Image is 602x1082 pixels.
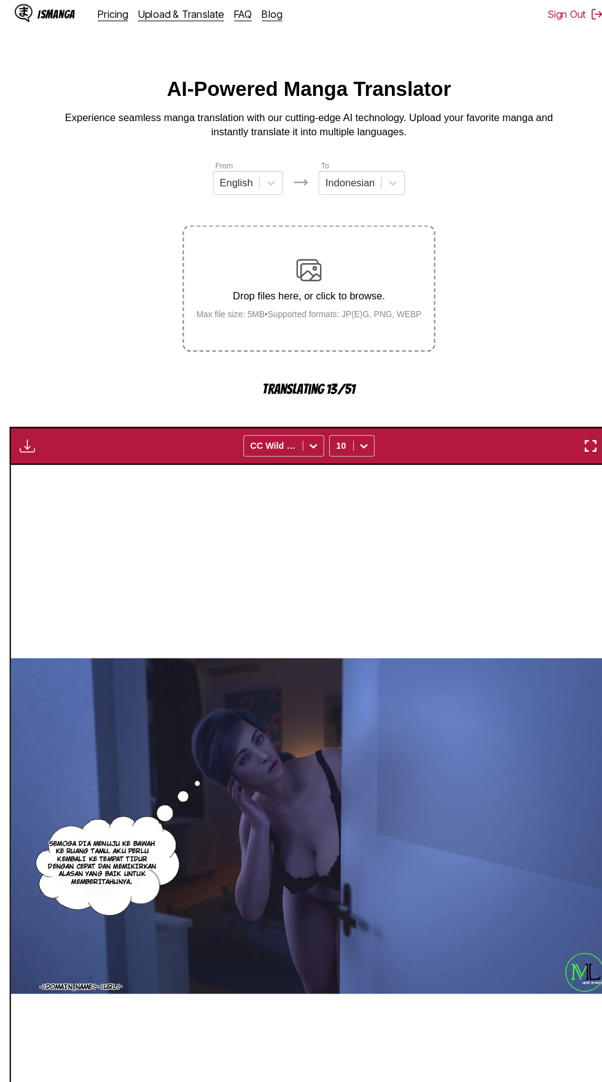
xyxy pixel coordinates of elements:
a: FAQ [229,14,246,26]
a: Blog [256,14,275,26]
small: Max file size: 5MB • Supported formats: JP(E)G, PNG, WEBP [182,307,421,316]
img: Sign out [575,14,587,26]
a: IsManga LogoIsManga [15,10,96,30]
div: IsManga [37,14,74,26]
h1: AI-Powered Manga Translator [163,81,439,104]
img: Download translated images [20,432,34,447]
button: Sign Out [533,14,587,26]
p: Translating 13/51 [178,377,424,392]
p: Experience seamless manga translation with our cutting-edge AI technology. Upload your favorite m... [55,114,547,141]
p: Semoga dia menuju ke bawah ke ruang tamu. Aku perlu kembali ke tempat tidur dengan cepat dan memi... [43,821,156,870]
a: Upload & Translate [135,14,219,26]
label: From [210,163,227,172]
img: Manga Panel [11,646,591,973]
p: Drop files here, or click to browse. [182,288,421,299]
label: To [313,163,321,172]
img: Languages icon [286,176,300,191]
a: Pricing [96,14,125,26]
img: Enter fullscreen [568,432,582,447]
p: [DOMAIN_NAME][URL] [37,960,122,973]
img: IsManga Logo [15,10,32,27]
